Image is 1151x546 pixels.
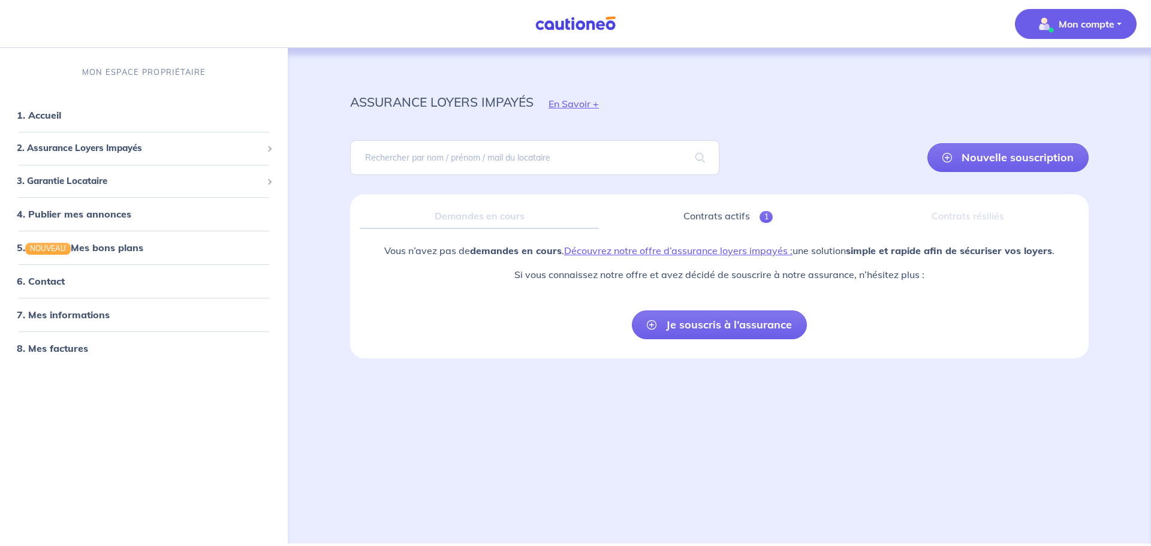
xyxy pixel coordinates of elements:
span: 2. Assurance Loyers Impayés [17,141,262,155]
div: 7. Mes informations [5,303,283,327]
span: 3. Garantie Locataire [17,174,262,188]
a: 4. Publier mes annonces [17,208,131,220]
a: Je souscris à l’assurance [632,310,807,339]
span: 1 [760,211,773,223]
strong: simple et rapide afin de sécuriser vos loyers [846,245,1052,257]
div: 4. Publier mes annonces [5,202,283,226]
p: Mon compte [1059,17,1114,31]
div: 5.NOUVEAUMes bons plans [5,236,283,260]
a: 7. Mes informations [17,309,110,321]
button: illu_account_valid_menu.svgMon compte [1015,9,1137,39]
p: assurance loyers impayés [350,91,534,113]
div: 8. Mes factures [5,336,283,360]
strong: demandes en cours [470,245,562,257]
div: 6. Contact [5,269,283,293]
div: 1. Accueil [5,103,283,127]
p: Vous n’avez pas de . une solution . [384,243,1054,258]
a: 1. Accueil [17,109,61,121]
div: 2. Assurance Loyers Impayés [5,137,283,160]
input: Rechercher par nom / prénom / mail du locataire [350,140,719,175]
div: 3. Garantie Locataire [5,170,283,193]
p: MON ESPACE PROPRIÉTAIRE [82,67,206,78]
span: search [681,141,719,174]
a: Découvrez notre offre d’assurance loyers impayés : [564,245,793,257]
a: 5.NOUVEAUMes bons plans [17,242,143,254]
a: 8. Mes factures [17,342,88,354]
a: Nouvelle souscription [927,143,1089,172]
button: En Savoir + [534,86,614,121]
img: illu_account_valid_menu.svg [1035,14,1054,34]
a: Contrats actifs1 [608,204,848,229]
p: Si vous connaissez notre offre et avez décidé de souscrire à notre assurance, n’hésitez plus : [384,267,1054,282]
a: 6. Contact [17,275,65,287]
img: Cautioneo [531,16,620,31]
